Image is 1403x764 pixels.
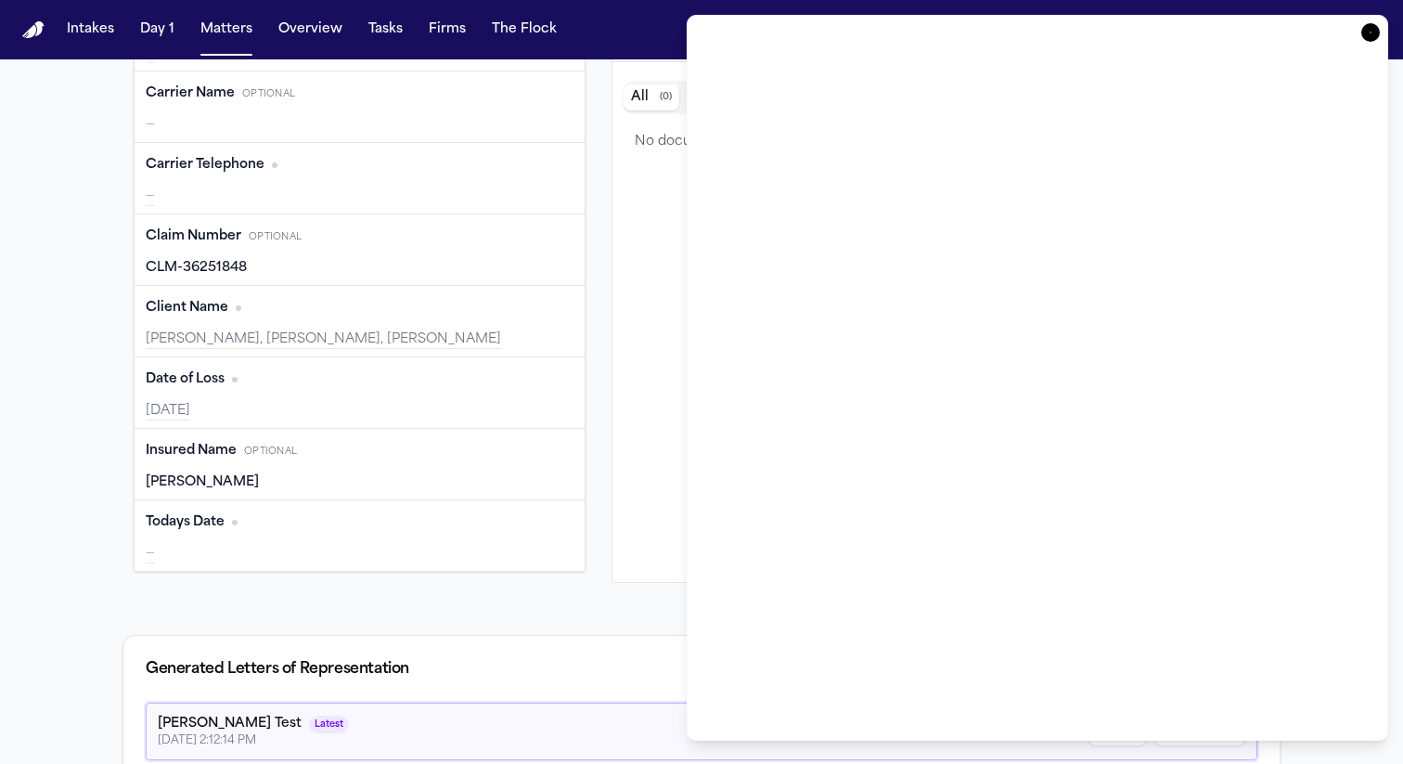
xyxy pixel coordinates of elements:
[146,473,259,492] span: [PERSON_NAME]
[710,38,1365,718] iframe: LoR Preview
[146,513,225,532] span: Todays Date
[133,13,182,46] button: Day 1
[249,230,302,244] span: Optional
[624,84,679,110] button: All documents
[309,716,349,733] span: Latest
[158,733,349,748] div: [DATE] 2:12:14 PM
[158,715,302,733] div: [PERSON_NAME] Test
[22,21,45,39] a: Home
[271,13,350,46] button: Overview
[135,357,585,429] div: Date of Loss (optional)
[146,330,573,349] div: [PERSON_NAME], [PERSON_NAME], [PERSON_NAME]
[135,214,585,286] div: Claim Number (optional)
[361,13,410,46] button: Tasks
[146,658,409,680] div: Generated Letters of Representation
[624,122,1268,162] div: No documents available
[421,13,473,46] button: Firms
[679,84,768,110] button: Related documents
[135,143,585,214] div: Carrier Telephone (optional)
[146,116,155,135] span: —
[146,156,264,175] span: Carrier Telephone
[660,91,672,104] span: ( 0 )
[272,162,277,168] span: No citation
[193,13,260,46] button: Matters
[135,286,585,357] div: Client Name (optional)
[232,377,238,382] span: No citation
[146,547,155,561] span: —
[22,21,45,39] img: Finch Logo
[135,500,585,571] div: Todays Date (optional)
[624,73,1268,162] div: Document browser
[146,442,237,460] span: Insured Name
[244,445,297,459] span: Optional
[135,429,585,500] div: Insured Name (optional)
[232,520,238,525] span: No citation
[146,189,155,203] span: —
[135,71,585,143] div: Carrier Name (optional)
[146,370,225,389] span: Date of Loss
[146,402,573,421] div: [DATE]
[146,299,228,317] span: Client Name
[242,87,295,101] span: Optional
[146,259,247,278] span: CLM-36251848
[59,13,122,46] button: Intakes
[146,227,241,246] span: Claim Number
[484,13,564,46] button: The Flock
[146,84,235,103] span: Carrier Name
[146,703,1257,760] div: Latest generated Letter of Representation
[236,305,241,311] span: No citation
